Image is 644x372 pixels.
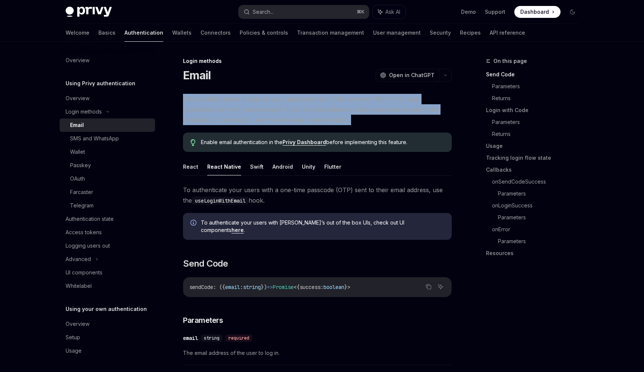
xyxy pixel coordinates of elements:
[183,94,452,125] span: Privy enables users to login to your application with SMS or email. With Privy, your application ...
[189,284,213,290] span: sendCode
[66,268,102,277] div: UI components
[492,200,584,212] a: onLoginSuccess
[124,24,163,42] a: Authentication
[192,197,249,205] code: useLoginWithEmail
[70,134,119,143] div: SMS and WhatsApp
[498,188,584,200] a: Parameters
[60,92,155,105] a: Overview
[60,132,155,145] a: SMS and WhatsApp
[490,24,525,42] a: API reference
[492,128,584,140] a: Returns
[231,227,244,233] a: here
[66,346,82,355] div: Usage
[66,228,102,237] div: Access tokens
[389,71,435,79] span: Open in ChatGPT
[323,284,344,290] span: boolean
[201,24,231,42] a: Connectors
[492,80,584,92] a: Parameters
[344,284,347,290] span: }
[60,159,155,172] a: Passkey
[207,158,241,175] button: React Native
[566,6,578,18] button: Toggle dark mode
[190,220,198,227] svg: Info
[66,214,114,223] div: Authentication state
[498,212,584,223] a: Parameters
[460,24,481,42] a: Recipes
[272,158,293,175] button: Android
[183,57,452,65] div: Login methods
[225,334,252,342] div: required
[261,284,267,290] span: })
[60,344,155,357] a: Usage
[493,57,527,66] span: On this page
[267,284,273,290] span: =>
[183,185,452,206] span: To authenticate your users with a one-time passcode (OTP) sent to their email address, use the hook.
[66,79,135,88] h5: Using Privy authentication
[66,107,102,116] div: Login methods
[60,266,155,279] a: UI components
[172,24,192,42] a: Wallets
[66,255,91,264] div: Advanced
[282,139,326,146] a: Privy Dashboard
[66,282,92,290] div: Whitelabel
[60,199,155,212] a: Telegram
[347,284,350,290] span: >
[492,92,584,104] a: Returns
[486,152,584,164] a: Tracking login flow state
[520,8,549,16] span: Dashboard
[243,284,261,290] span: string
[357,9,364,15] span: ⌘ K
[60,54,155,67] a: Overview
[183,69,211,82] h1: Email
[60,226,155,239] a: Access tokens
[492,176,584,188] a: onSendCodeSuccess
[485,8,505,16] a: Support
[66,241,110,250] div: Logging users out
[253,7,274,16] div: Search...
[66,24,89,42] a: Welcome
[70,147,85,156] div: Wallet
[486,140,584,152] a: Usage
[60,279,155,293] a: Whitelabel
[486,104,584,116] a: Login with Code
[294,284,297,290] span: <
[375,69,439,82] button: Open in ChatGPT
[183,315,223,325] span: Parameters
[183,258,228,270] span: Send Code
[70,188,93,197] div: Farcaster
[486,247,584,259] a: Resources
[60,212,155,226] a: Authentication state
[204,335,220,341] span: string
[492,223,584,235] a: onError
[70,174,85,183] div: OAuth
[66,7,112,17] img: dark logo
[66,319,89,328] div: Overview
[70,161,91,170] div: Passkey
[66,56,89,65] div: Overview
[297,284,300,290] span: {
[461,8,476,16] a: Demo
[213,284,225,290] span: : ({
[240,284,243,290] span: :
[201,219,444,234] span: To authenticate your users with [PERSON_NAME]’s out of the box UIs, check out UI components .
[373,5,405,19] button: Ask AI
[183,334,198,342] div: email
[190,139,196,146] svg: Tip
[70,201,94,210] div: Telegram
[492,116,584,128] a: Parameters
[60,317,155,331] a: Overview
[486,164,584,176] a: Callbacks
[60,118,155,132] a: Email
[302,158,315,175] button: Unity
[250,158,263,175] button: Swift
[424,282,433,292] button: Copy the contents from the code block
[66,333,80,342] div: Setup
[385,8,400,16] span: Ask AI
[297,24,364,42] a: Transaction management
[66,94,89,103] div: Overview
[486,69,584,80] a: Send Code
[321,284,323,290] span: :
[514,6,561,18] a: Dashboard
[273,284,294,290] span: Promise
[300,284,321,290] span: success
